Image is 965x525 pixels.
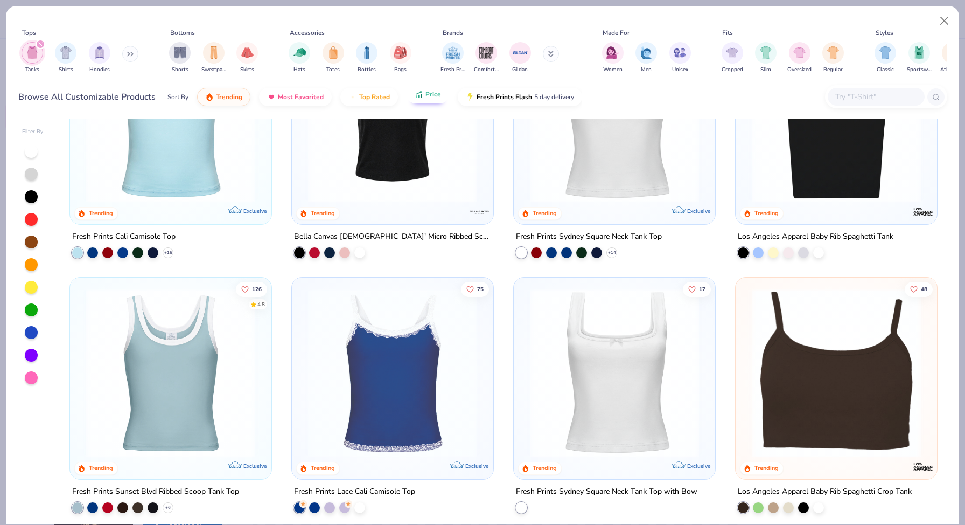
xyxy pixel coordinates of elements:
button: filter button [602,42,624,74]
span: Exclusive [465,462,488,469]
div: filter for Sweatpants [201,42,226,74]
button: filter button [356,42,377,74]
div: Bella Canvas [DEMOGRAPHIC_DATA]' Micro Ribbed Scoop Tank [294,230,491,244]
img: Women Image [606,46,619,59]
span: Women [603,66,623,74]
button: filter button [474,42,499,74]
div: Brands [443,28,463,38]
button: filter button [940,42,965,74]
img: Shorts Image [174,46,186,59]
button: Close [934,11,955,31]
img: Shirts Image [60,46,72,59]
span: Fresh Prints [440,66,465,74]
span: Fresh Prints Flash [477,93,532,101]
img: 94a2aa95-cd2b-4983-969b-ecd512716e9a [525,33,704,203]
img: trending.gif [205,93,214,101]
div: filter for Tanks [22,42,43,74]
span: Regular [823,66,843,74]
div: filter for Hats [289,42,310,74]
div: Fresh Prints Cali Camisole Top [72,230,176,244]
span: 48 [921,286,927,292]
button: filter button [822,42,844,74]
span: Trending [216,93,242,101]
span: Bags [394,66,407,74]
span: Shorts [172,66,188,74]
span: Tanks [25,66,39,74]
button: Like [683,281,711,296]
div: filter for Slim [755,42,777,74]
img: Hoodies Image [94,46,106,59]
span: Gildan [512,66,528,74]
div: filter for Bottles [356,42,377,74]
img: Los Angeles Apparel logo [912,201,933,223]
div: Tops [22,28,36,38]
img: Men Image [640,46,652,59]
img: Gildan Image [512,45,528,61]
span: + 14 [607,250,616,256]
button: filter button [787,42,812,74]
div: filter for Shorts [169,42,191,74]
img: flash.gif [466,93,474,101]
button: filter button [55,42,76,74]
img: Comfort Colors Image [478,45,494,61]
img: Hats Image [293,46,306,59]
img: Bottles Image [361,46,373,59]
div: Browse All Customizable Products [18,91,156,103]
button: filter button [201,42,226,74]
button: Top Rated [340,88,398,106]
span: Classic [877,66,894,74]
div: Los Angeles Apparel Baby Rib Spaghetti Tank [738,230,893,244]
button: Like [236,281,268,296]
div: Filter By [22,128,44,136]
button: filter button [440,42,465,74]
span: Bottles [358,66,376,74]
button: filter button [635,42,657,74]
span: Sweatpants [201,66,226,74]
span: + 16 [164,250,172,256]
button: filter button [323,42,344,74]
button: filter button [755,42,777,74]
button: filter button [907,42,932,74]
button: filter button [509,42,531,74]
img: Bella + Canvas logo [468,201,490,223]
div: filter for Totes [323,42,344,74]
span: Hats [293,66,305,74]
div: filter for Shirts [55,42,76,74]
button: filter button [390,42,411,74]
img: Los Angeles Apparel logo [912,455,933,477]
div: filter for Men [635,42,657,74]
img: 805349cc-a073-4baf-ae89-b2761e757b43 [81,288,261,458]
div: filter for Classic [875,42,896,74]
div: filter for Gildan [509,42,531,74]
img: most_fav.gif [267,93,276,101]
span: Exclusive [687,208,710,215]
img: Fresh Prints Image [445,45,461,61]
div: filter for Unisex [669,42,691,74]
span: Slim [760,66,771,74]
button: filter button [22,42,43,74]
div: filter for Fresh Prints [440,42,465,74]
div: filter for Athleisure [940,42,965,74]
div: Styles [876,28,893,38]
button: Like [461,281,489,296]
img: Sportswear Image [913,46,925,59]
span: 17 [699,286,705,292]
div: Fresh Prints Sydney Square Neck Tank Top with Bow [516,485,697,498]
span: Shirts [59,66,73,74]
div: filter for Cropped [722,42,743,74]
button: filter button [669,42,691,74]
button: filter button [169,42,191,74]
img: d2e93f27-f460-4e7a-bcfc-75916c5962f1 [303,288,482,458]
button: filter button [89,42,110,74]
div: filter for Bags [390,42,411,74]
img: Totes Image [327,46,339,59]
div: Los Angeles Apparel Baby Rib Spaghetti Crop Tank [738,485,912,498]
div: filter for Comfort Colors [474,42,499,74]
img: 8af284bf-0d00-45ea-9003-ce4b9a3194ad [303,33,482,203]
img: Tanks Image [26,46,38,59]
span: Men [641,66,652,74]
span: Top Rated [359,93,390,101]
img: Oversized Image [793,46,806,59]
img: Athleisure Image [947,46,959,59]
div: filter for Skirts [236,42,258,74]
